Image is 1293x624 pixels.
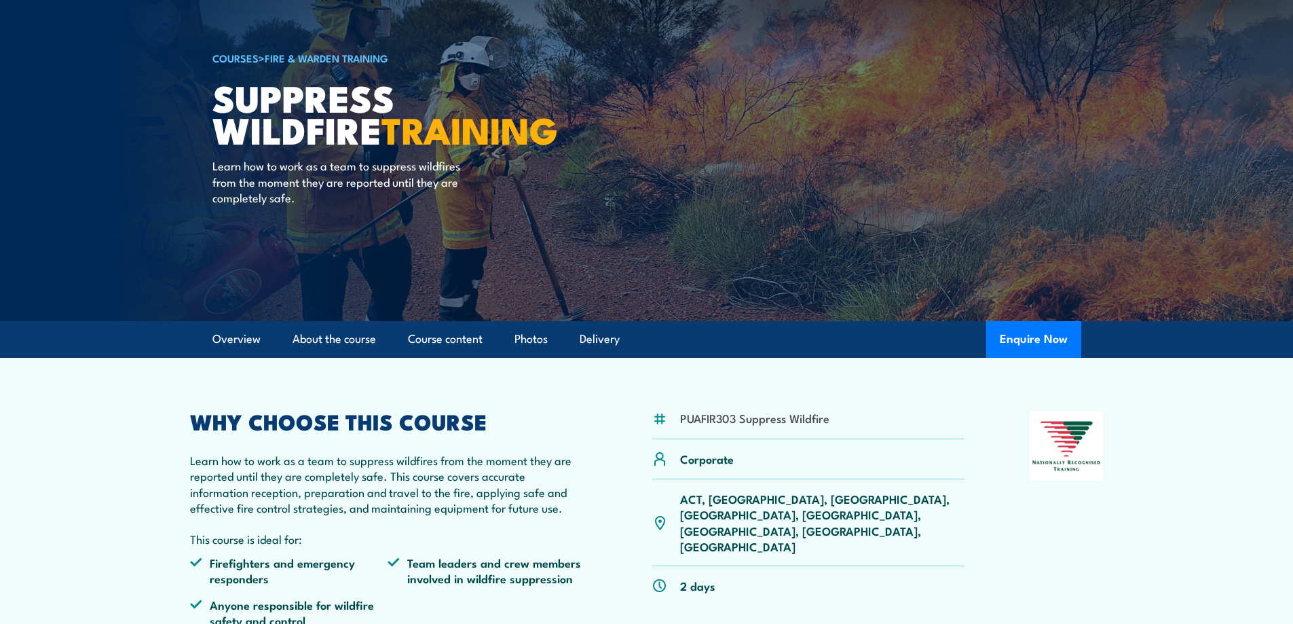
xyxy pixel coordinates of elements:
a: Photos [514,321,548,357]
button: Enquire Now [986,321,1081,358]
a: Course content [408,321,483,357]
a: Fire & Warden Training [265,50,388,65]
p: Learn how to work as a team to suppress wildfires from the moment they are reported until they ar... [190,452,586,516]
li: Team leaders and crew members involved in wildfire suppression [388,555,586,587]
img: Nationally Recognised Training logo. [1030,411,1104,481]
strong: TRAINING [381,100,558,157]
a: COURSES [212,50,259,65]
li: PUAFIR303 Suppress Wildfire [680,410,829,426]
a: Overview [212,321,261,357]
a: About the course [293,321,376,357]
p: 2 days [680,578,715,593]
li: Firefighters and emergency responders [190,555,388,587]
p: Learn how to work as a team to suppress wildfires from the moment they are reported until they ar... [212,158,460,205]
a: Delivery [580,321,620,357]
p: ACT, [GEOGRAPHIC_DATA], [GEOGRAPHIC_DATA], [GEOGRAPHIC_DATA], [GEOGRAPHIC_DATA], [GEOGRAPHIC_DATA... [680,491,964,555]
h1: Suppress Wildfire [212,81,548,145]
p: This course is ideal for: [190,531,586,547]
h2: WHY CHOOSE THIS COURSE [190,411,586,430]
h6: > [212,50,548,66]
p: Corporate [680,451,734,466]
